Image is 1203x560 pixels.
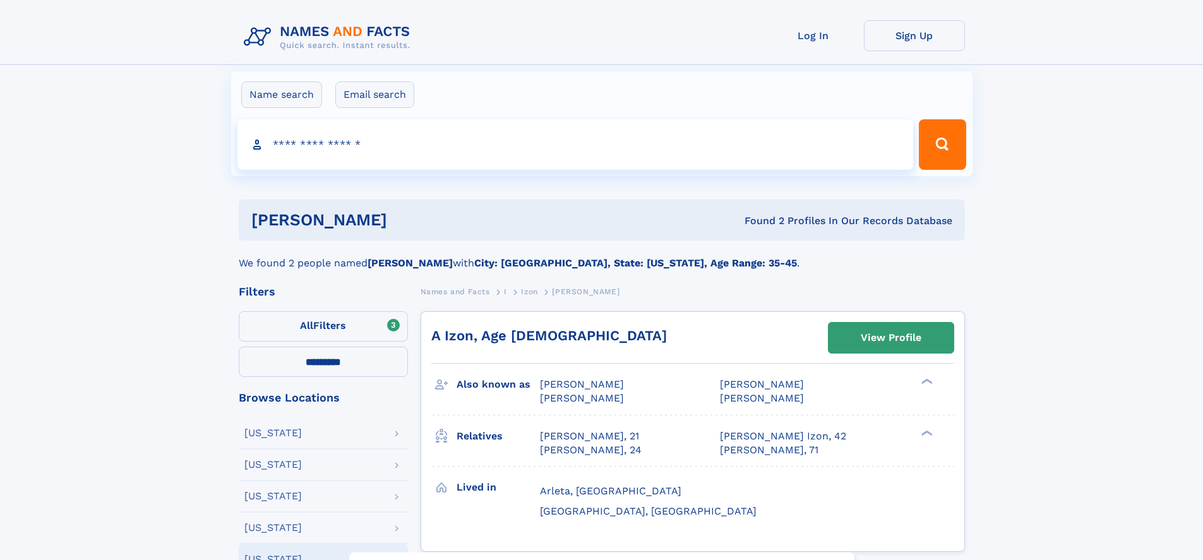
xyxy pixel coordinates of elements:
div: View Profile [861,323,921,352]
input: search input [237,119,914,170]
span: [PERSON_NAME] [540,378,624,390]
a: [PERSON_NAME] Izon, 42 [720,429,846,443]
b: City: [GEOGRAPHIC_DATA], State: [US_STATE], Age Range: 35-45 [474,257,797,269]
div: Found 2 Profiles In Our Records Database [566,214,952,228]
span: I [504,287,507,296]
span: [PERSON_NAME] [552,287,619,296]
h3: Also known as [457,374,540,395]
div: [US_STATE] [244,491,302,501]
a: View Profile [829,323,954,353]
button: Search Button [919,119,966,170]
div: ❯ [918,378,933,386]
span: [GEOGRAPHIC_DATA], [GEOGRAPHIC_DATA] [540,505,757,517]
a: Izon [521,283,537,299]
div: Browse Locations [239,392,408,403]
a: Names and Facts [421,283,490,299]
a: [PERSON_NAME], 24 [540,443,642,457]
label: Name search [241,81,322,108]
span: [PERSON_NAME] [720,378,804,390]
b: [PERSON_NAME] [368,257,453,269]
span: All [300,319,313,331]
a: Log In [763,20,864,51]
span: Arleta, [GEOGRAPHIC_DATA] [540,485,681,497]
h3: Lived in [457,477,540,498]
div: Filters [239,286,408,297]
a: A Izon, Age [DEMOGRAPHIC_DATA] [431,328,667,343]
label: Filters [239,311,408,342]
img: Logo Names and Facts [239,20,421,54]
a: [PERSON_NAME], 71 [720,443,818,457]
a: [PERSON_NAME], 21 [540,429,639,443]
a: Sign Up [864,20,965,51]
label: Email search [335,81,414,108]
div: [US_STATE] [244,428,302,438]
h3: Relatives [457,426,540,447]
div: We found 2 people named with . [239,241,965,271]
div: ❯ [918,429,933,437]
span: Izon [521,287,537,296]
span: [PERSON_NAME] [720,392,804,404]
a: I [504,283,507,299]
div: [US_STATE] [244,460,302,470]
span: [PERSON_NAME] [540,392,624,404]
h1: [PERSON_NAME] [251,212,566,228]
div: [US_STATE] [244,523,302,533]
